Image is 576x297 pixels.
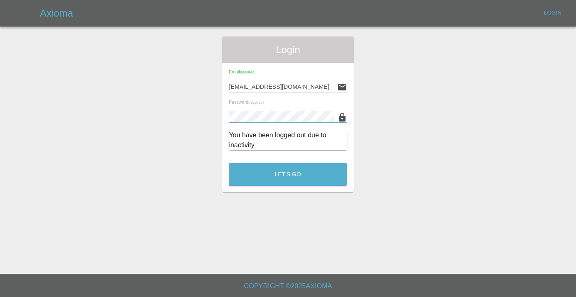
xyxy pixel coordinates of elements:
[240,71,255,74] small: (required)
[229,69,255,74] span: Email
[229,130,347,150] div: You have been logged out due to inactivity
[229,163,347,186] button: Let's Go
[7,280,569,292] h6: Copyright © 2025 Axioma
[539,7,566,19] a: Login
[229,100,264,105] span: Password
[40,7,73,20] h5: Axioma
[229,43,347,56] span: Login
[248,101,264,105] small: (required)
